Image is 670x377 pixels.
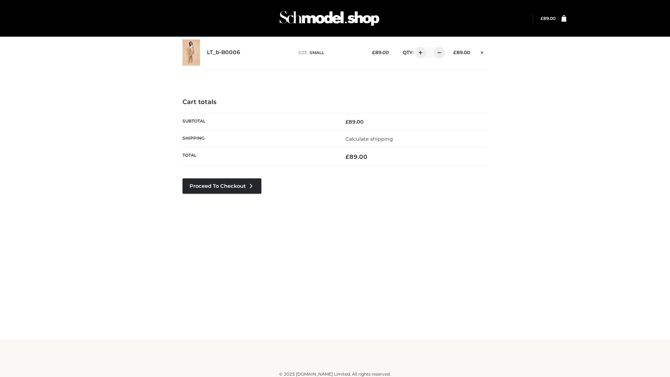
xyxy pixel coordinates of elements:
h4: Cart totals [183,98,487,106]
img: Schmodel Admin 964 [277,5,382,32]
bdi: 89.00 [372,50,389,55]
div: QTY: [396,47,442,58]
a: Calculate shipping [345,136,393,142]
span: £ [541,16,543,21]
a: £89.00 [541,16,556,21]
a: Remove this item [477,47,487,56]
span: £ [345,119,349,125]
bdi: 89.00 [541,16,556,21]
bdi: 89.00 [345,119,364,125]
bdi: 89.00 [345,153,367,160]
th: Shipping [183,130,335,147]
a: Proceed to Checkout [183,178,261,194]
a: LT_b-B0006 [207,49,240,56]
th: Total [183,148,335,166]
span: £ [345,153,349,160]
bdi: 89.00 [453,50,470,55]
p: size : [298,50,361,56]
span: £ [453,50,456,55]
span: £ [372,50,375,55]
th: Subtotal [183,113,335,130]
span: SMALL [310,50,324,55]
